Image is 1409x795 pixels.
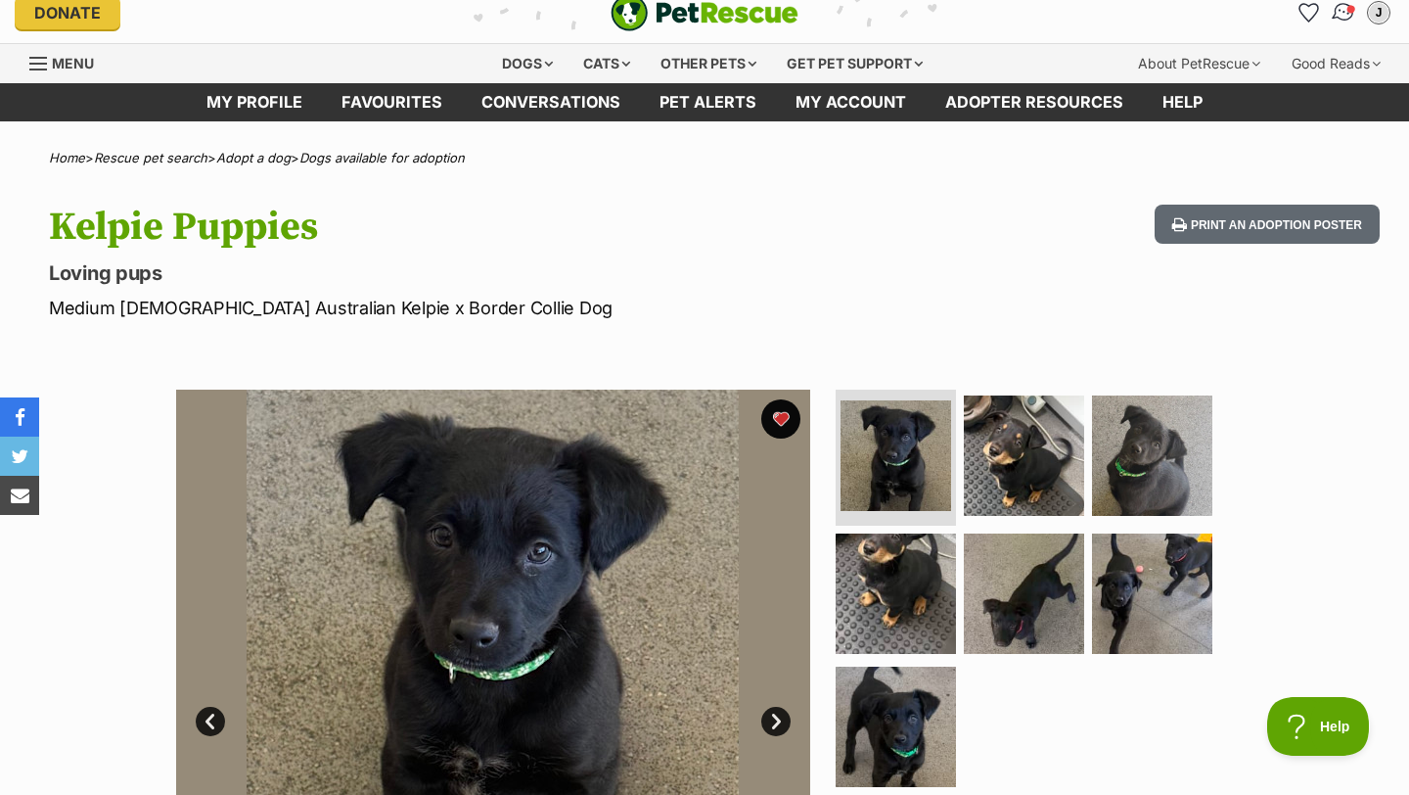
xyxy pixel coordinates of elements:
[1143,83,1222,121] a: Help
[216,150,291,165] a: Adopt a dog
[1267,697,1370,756] iframe: Help Scout Beacon - Open
[926,83,1143,121] a: Adopter resources
[1369,3,1388,23] div: J
[964,396,1084,516] img: Photo of Kelpie Puppies
[836,667,956,787] img: Photo of Kelpie Puppies
[841,400,951,511] img: Photo of Kelpie Puppies
[462,83,640,121] a: conversations
[49,259,859,287] p: Loving pups
[647,44,770,83] div: Other pets
[761,707,791,736] a: Next
[773,44,936,83] div: Get pet support
[52,55,94,71] span: Menu
[488,44,567,83] div: Dogs
[187,83,322,121] a: My profile
[776,83,926,121] a: My account
[196,707,225,736] a: Prev
[1124,44,1274,83] div: About PetRescue
[964,534,1084,654] img: Photo of Kelpie Puppies
[1092,396,1212,516] img: Photo of Kelpie Puppies
[49,295,859,321] p: Medium [DEMOGRAPHIC_DATA] Australian Kelpie x Border Collie Dog
[29,44,108,79] a: Menu
[94,150,207,165] a: Rescue pet search
[49,150,85,165] a: Home
[49,205,859,250] h1: Kelpie Puppies
[569,44,644,83] div: Cats
[836,534,956,654] img: Photo of Kelpie Puppies
[299,150,465,165] a: Dogs available for adoption
[1092,534,1212,654] img: Photo of Kelpie Puppies
[1278,44,1394,83] div: Good Reads
[1155,205,1380,245] button: Print an adoption poster
[761,399,800,439] button: favourite
[640,83,776,121] a: Pet alerts
[322,83,462,121] a: Favourites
